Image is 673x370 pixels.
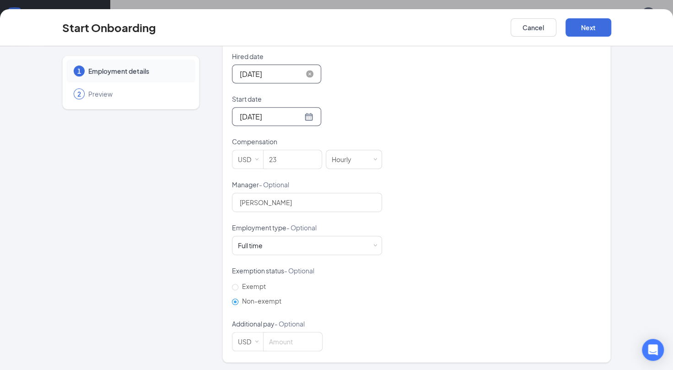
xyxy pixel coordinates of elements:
span: 2 [77,89,81,98]
p: Start date [232,94,382,103]
span: 1 [77,66,81,76]
span: close-circle [302,68,313,80]
p: Exemption status [232,266,382,275]
p: Manager [232,180,382,189]
input: Sep 8, 2025 [240,111,302,122]
span: Employment details [88,66,186,76]
h3: Start Onboarding [62,20,156,35]
input: Manager name [232,193,382,212]
input: Sep 1, 2025 [240,68,302,80]
input: Amount [264,150,322,169]
div: Open Intercom Messenger [642,339,664,361]
span: - Optional [284,267,314,275]
p: Compensation [232,137,382,146]
span: close-circle [306,71,313,78]
input: Amount [264,332,322,351]
p: Additional pay [232,319,382,328]
div: [object Object] [238,241,269,250]
span: - Optional [259,180,289,189]
p: Employment type [232,223,382,232]
span: - Optional [286,223,317,232]
div: Hourly [332,150,358,169]
span: Non-exempt [238,297,285,305]
span: Exempt [238,282,269,290]
div: USD [238,332,258,351]
button: Next [565,18,611,37]
span: Preview [88,89,186,98]
button: Cancel [511,18,556,37]
p: Hired date [232,52,382,61]
div: Full time [238,241,263,250]
div: USD [238,150,258,169]
span: - Optional [275,320,305,328]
